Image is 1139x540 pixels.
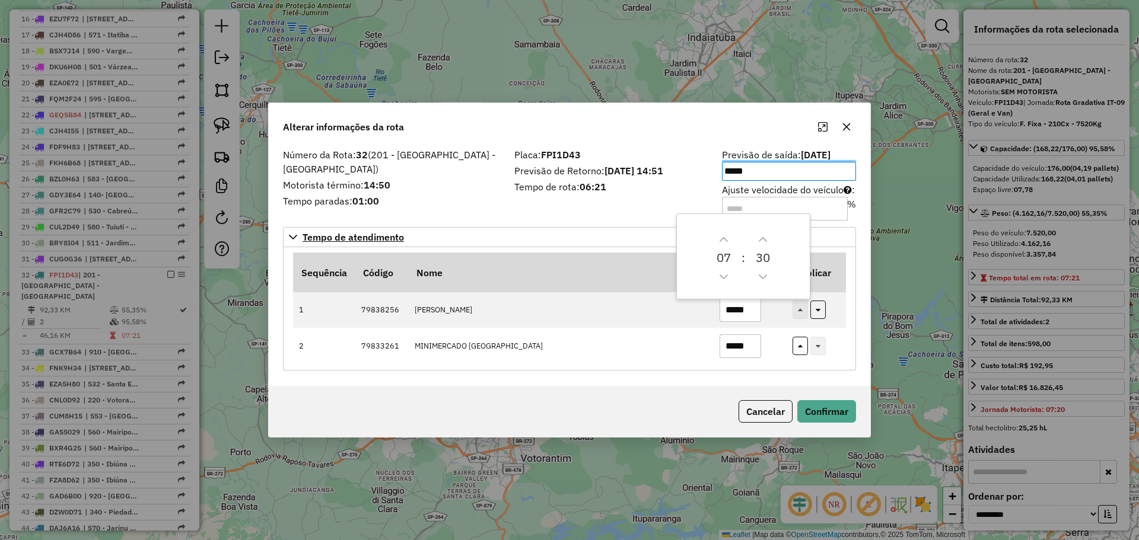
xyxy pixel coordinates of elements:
[742,249,745,267] span: :
[408,292,713,328] td: [PERSON_NAME]
[293,253,355,292] th: Sequência
[355,292,408,328] td: 79838256
[283,227,856,247] a: Tempo de atendimento
[514,148,708,162] label: Placa:
[714,230,733,249] button: Next Hour
[787,253,846,292] th: Replicar
[605,165,663,177] strong: [DATE] 14:51
[283,194,500,208] label: Tempo paradas:
[797,400,856,423] button: Confirmar
[714,267,733,286] button: Previous Hour
[356,149,368,161] strong: 32
[408,328,713,364] td: MINIMERCADO [GEOGRAPHIC_DATA]
[722,148,856,181] label: Previsão de saída:
[408,253,713,292] th: Nome
[303,232,404,242] span: Tempo de atendimento
[283,148,500,176] label: Número da Rota:
[541,149,581,161] strong: FPI1D43
[676,213,810,299] div: Choose Date
[756,249,770,267] span: 30
[722,183,856,221] label: Ajuste velocidade do veículo :
[801,149,831,161] strong: [DATE]
[283,149,495,175] span: (201 - [GEOGRAPHIC_DATA] - [GEOGRAPHIC_DATA])
[352,195,379,207] strong: 01:00
[739,400,793,423] button: Cancelar
[753,267,772,286] button: Previous Minute
[364,179,390,191] strong: 14:50
[355,328,408,364] td: 79833261
[293,328,355,364] td: 2
[580,181,606,193] strong: 06:21
[283,120,404,134] span: Alterar informações da rota
[283,247,856,370] div: Tempo de atendimento
[722,162,856,181] input: Previsão de saída:[DATE]
[753,230,772,249] button: Next Minute
[813,117,832,136] button: Maximize
[847,197,856,221] div: %
[283,178,500,192] label: Motorista término:
[717,249,731,267] span: 0 7
[722,197,848,221] input: Ajuste velocidade do veículo:%
[293,292,355,328] td: 1
[844,185,852,194] i: Para aumentar a velocidade, informe um valor negativo
[514,180,708,194] label: Tempo de rota:
[810,301,826,319] button: replicar tempo de atendimento nos itens abaixo deste
[355,253,408,292] th: Código
[514,164,708,178] label: Previsão de Retorno:
[793,337,808,355] button: replicar tempo de atendimento nos itens acima deste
